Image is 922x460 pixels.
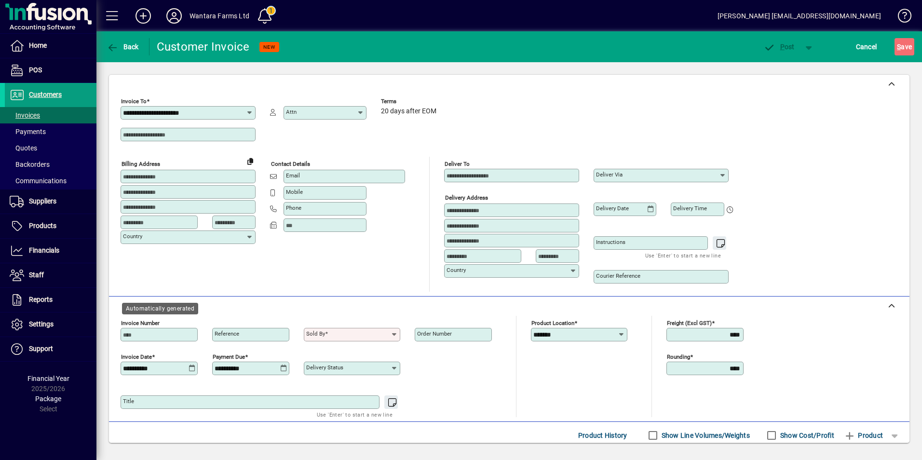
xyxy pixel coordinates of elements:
[213,353,245,360] mat-label: Payment due
[897,43,901,51] span: S
[123,233,142,240] mat-label: Country
[596,205,629,212] mat-label: Delivery date
[5,239,96,263] a: Financials
[286,189,303,195] mat-label: Mobile
[190,8,249,24] div: Wantara Farms Ltd
[891,2,910,33] a: Knowledge Base
[667,320,712,326] mat-label: Freight (excl GST)
[673,205,707,212] mat-label: Delivery time
[10,177,67,185] span: Communications
[29,197,56,205] span: Suppliers
[306,364,343,371] mat-label: Delivery status
[897,39,912,54] span: ave
[5,189,96,214] a: Suppliers
[645,250,721,261] mat-hint: Use 'Enter' to start a new line
[381,98,439,105] span: Terms
[215,330,239,337] mat-label: Reference
[759,38,800,55] button: Post
[596,272,640,279] mat-label: Courier Reference
[29,271,44,279] span: Staff
[445,161,470,167] mat-label: Deliver To
[263,44,275,50] span: NEW
[5,312,96,337] a: Settings
[447,267,466,273] mat-label: Country
[159,7,190,25] button: Profile
[780,43,785,51] span: P
[5,214,96,238] a: Products
[157,39,250,54] div: Customer Invoice
[29,222,56,230] span: Products
[286,108,297,115] mat-label: Attn
[5,156,96,173] a: Backorders
[121,320,160,326] mat-label: Invoice number
[844,428,883,443] span: Product
[596,171,623,178] mat-label: Deliver via
[5,288,96,312] a: Reports
[667,353,690,360] mat-label: Rounding
[5,107,96,123] a: Invoices
[306,330,325,337] mat-label: Sold by
[10,161,50,168] span: Backorders
[531,320,574,326] mat-label: Product location
[29,345,53,352] span: Support
[574,427,631,444] button: Product History
[286,204,301,211] mat-label: Phone
[5,34,96,58] a: Home
[5,263,96,287] a: Staff
[243,153,258,169] button: Copy to Delivery address
[718,8,881,24] div: [PERSON_NAME] [EMAIL_ADDRESS][DOMAIN_NAME]
[854,38,880,55] button: Cancel
[10,111,40,119] span: Invoices
[5,123,96,140] a: Payments
[317,409,393,420] mat-hint: Use 'Enter' to start a new line
[123,398,134,405] mat-label: Title
[35,395,61,403] span: Package
[29,320,54,328] span: Settings
[5,173,96,189] a: Communications
[856,39,877,54] span: Cancel
[895,38,914,55] button: Save
[10,128,46,135] span: Payments
[104,38,141,55] button: Back
[381,108,436,115] span: 20 days after EOM
[122,303,198,314] div: Automatically generated
[96,38,149,55] app-page-header-button: Back
[5,140,96,156] a: Quotes
[578,428,627,443] span: Product History
[29,246,59,254] span: Financials
[286,172,300,179] mat-label: Email
[417,330,452,337] mat-label: Order number
[29,91,62,98] span: Customers
[27,375,69,382] span: Financial Year
[763,43,795,51] span: ost
[596,239,625,245] mat-label: Instructions
[660,431,750,440] label: Show Line Volumes/Weights
[29,41,47,49] span: Home
[5,58,96,82] a: POS
[10,144,37,152] span: Quotes
[121,98,147,105] mat-label: Invoice To
[778,431,834,440] label: Show Cost/Profit
[107,43,139,51] span: Back
[29,66,42,74] span: POS
[5,337,96,361] a: Support
[29,296,53,303] span: Reports
[128,7,159,25] button: Add
[121,353,152,360] mat-label: Invoice date
[839,427,888,444] button: Product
